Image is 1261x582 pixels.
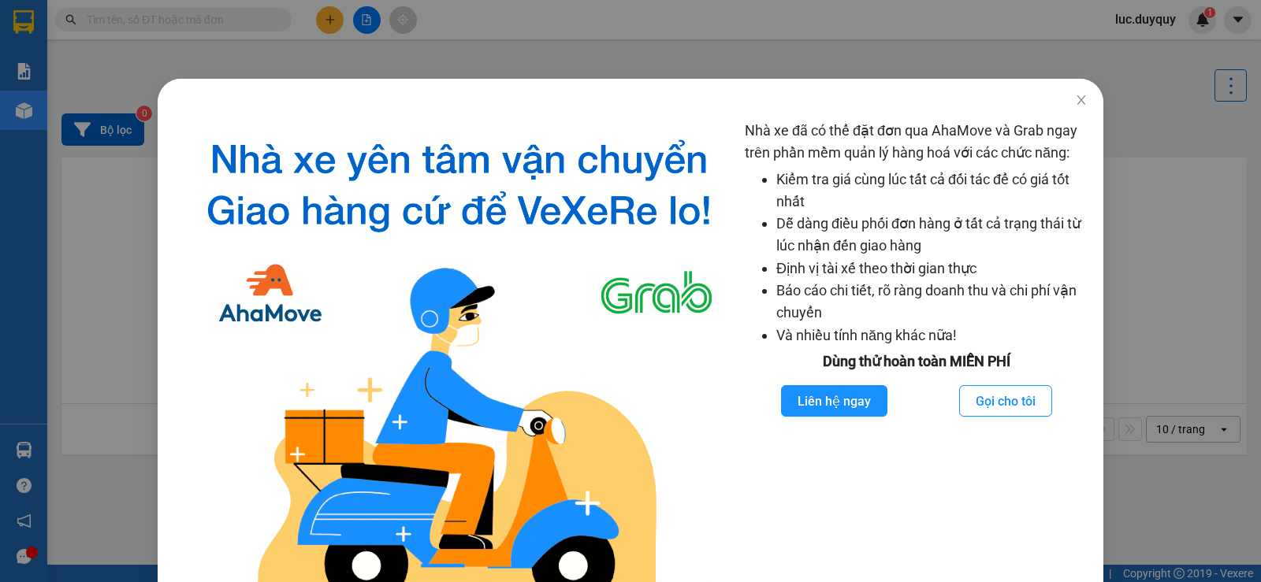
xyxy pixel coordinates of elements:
[959,385,1052,417] button: Gọi cho tôi
[745,350,1088,373] div: Dùng thử hoàn toàn MIỄN PHÍ
[1075,94,1088,106] span: close
[776,213,1088,258] li: Dễ dàng điều phối đơn hàng ở tất cả trạng thái từ lúc nhận đến giao hàng
[776,258,1088,280] li: Định vị tài xế theo thời gian thực
[781,385,887,417] button: Liên hệ ngay
[776,280,1088,324] li: Báo cáo chi tiết, rõ ràng doanh thu và chi phí vận chuyển
[776,169,1088,213] li: Kiểm tra giá cùng lúc tất cả đối tác để có giá tốt nhất
[798,391,871,411] span: Liên hệ ngay
[976,391,1036,411] span: Gọi cho tôi
[1059,79,1103,123] button: Close
[776,324,1088,347] li: Và nhiều tính năng khác nữa!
